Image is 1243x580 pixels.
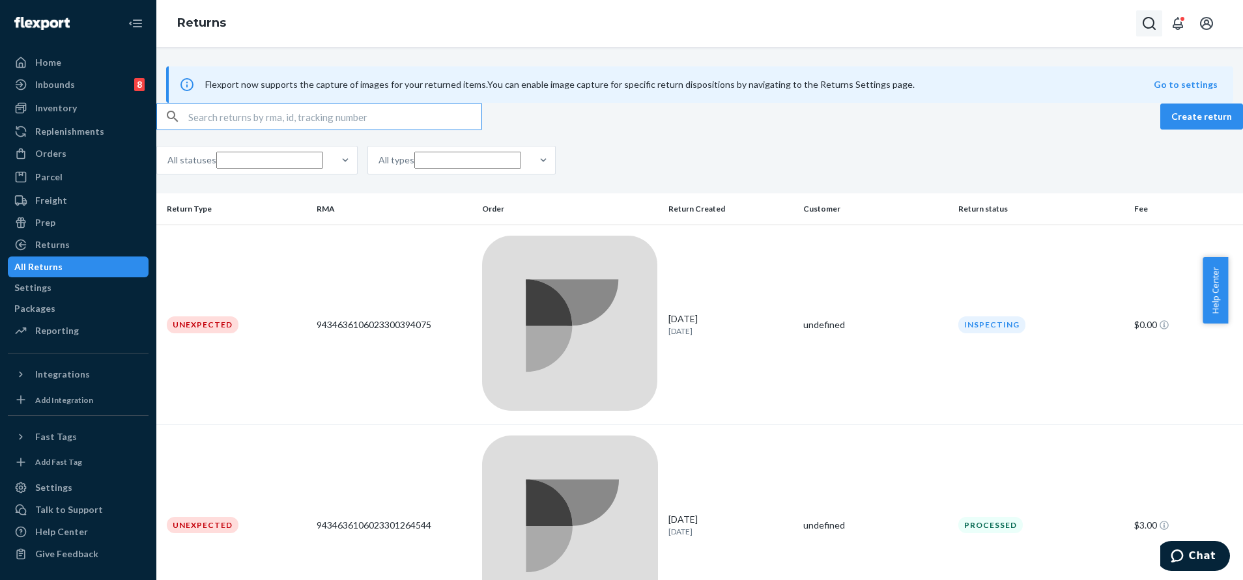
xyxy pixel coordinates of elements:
[8,167,149,187] a: Parcel
[8,477,149,498] a: Settings
[8,143,149,164] a: Orders
[958,517,1023,533] div: Processed
[122,10,149,36] button: Close Navigation
[477,193,663,225] th: Order
[8,320,149,341] a: Reporting
[663,193,798,225] th: Return Created
[1129,225,1243,425] td: $0.00
[311,193,477,225] th: RMA
[35,525,88,538] div: Help Center
[35,503,103,516] div: Talk to Support
[8,277,149,298] a: Settings
[668,312,793,337] div: [DATE]
[8,426,149,447] button: Fast Tags
[8,190,149,211] a: Freight
[803,318,948,331] div: undefined
[803,519,948,532] div: undefined
[8,98,149,118] a: Inventory
[35,368,90,381] div: Integrations
[1129,193,1243,225] th: Fee
[8,234,149,255] a: Returns
[8,298,149,319] a: Packages
[205,79,487,90] span: Flexport now supports the capture of images for your returned items.
[1193,10,1220,36] button: Open account menu
[167,517,238,533] div: Unexpected
[35,456,82,467] div: Add Fast Tag
[35,216,55,229] div: Prep
[14,260,63,273] div: All Returns
[1154,78,1218,91] button: Go to settings
[35,324,79,337] div: Reporting
[1203,257,1228,324] button: Help Center
[317,519,472,532] div: 9434636106023301264544
[8,452,149,473] a: Add Fast Tag
[1160,541,1230,573] iframe: Opens a widget where you can chat to one of our agents
[167,5,236,42] ol: breadcrumbs
[8,544,149,564] button: Give Feedback
[1160,104,1243,130] button: Create return
[953,193,1129,225] th: Return status
[14,302,55,315] div: Packages
[1165,10,1191,36] button: Open notifications
[8,121,149,142] a: Replenishments
[379,154,414,167] div: All types
[35,430,77,443] div: Fast Tags
[668,526,793,537] p: [DATE]
[14,17,70,30] img: Flexport logo
[35,394,93,406] div: Add Integration
[188,104,481,130] input: Search returns by rma, id, tracking number
[798,193,953,225] th: Customer
[14,281,51,294] div: Settings
[1136,10,1162,36] button: Open Search Box
[8,74,149,95] a: Inbounds8
[134,78,145,91] div: 8
[8,390,149,410] a: Add Integration
[668,325,793,337] p: [DATE]
[668,513,793,537] div: [DATE]
[35,125,104,138] div: Replenishments
[958,316,1025,333] div: Inspecting
[8,212,149,233] a: Prep
[35,102,77,115] div: Inventory
[487,79,915,90] span: You can enable image capture for specific return dispositions by navigating to the Returns Settin...
[35,147,66,160] div: Orders
[35,171,63,184] div: Parcel
[35,547,98,560] div: Give Feedback
[414,152,521,169] input: All types
[35,78,75,91] div: Inbounds
[35,194,67,207] div: Freight
[35,238,70,251] div: Returns
[216,152,323,169] input: All statuses
[8,52,149,73] a: Home
[317,318,472,331] div: 9434636106023300394075
[167,316,238,333] div: Unexpected
[8,499,149,520] button: Talk to Support
[8,256,149,277] a: All Returns
[167,154,216,167] div: All statuses
[8,364,149,385] button: Integrations
[35,481,72,494] div: Settings
[177,16,226,30] a: Returns
[35,56,61,69] div: Home
[8,521,149,542] a: Help Center
[156,193,311,225] th: Return Type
